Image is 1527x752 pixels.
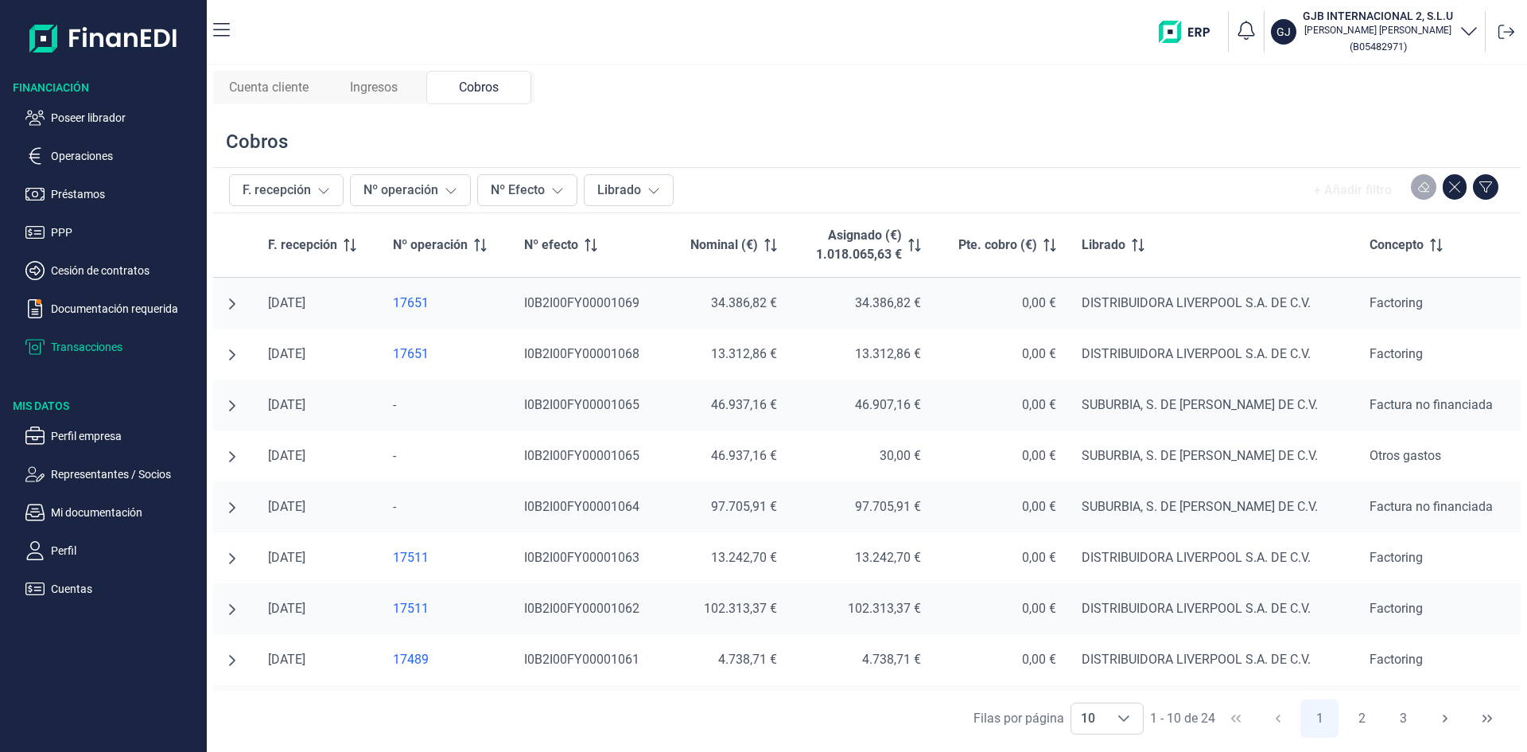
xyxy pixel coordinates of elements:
a: 17651 [393,346,499,362]
button: Nº operación [350,174,471,206]
div: 17651 [393,295,499,311]
button: undefined null [226,552,239,565]
div: Cobros [426,71,531,104]
button: undefined null [226,450,239,463]
p: Perfil empresa [51,427,200,446]
button: F. recepción [229,174,344,206]
button: Mi documentación [25,503,200,522]
span: Factoring [1370,346,1423,361]
div: 13.312,86 € [802,346,920,362]
button: GJGJB INTERNACIONAL 2, S.L.U[PERSON_NAME] [PERSON_NAME](B05482971) [1271,8,1478,56]
span: I0B2I00FY00001065 [524,397,639,412]
button: Documentación requerida [25,299,200,318]
p: Cesión de contratos [51,261,200,280]
button: Perfil empresa [25,427,200,446]
div: DISTRIBUIDORA LIVERPOOL S.A. DE C.V. [1082,652,1344,668]
span: Librado [1082,236,1125,255]
div: [DATE] [268,499,367,515]
button: Perfil [25,541,200,560]
div: - [393,448,499,464]
div: 0,00 € [946,601,1057,617]
div: [DATE] [268,346,367,362]
div: SUBURBIA, S. DE [PERSON_NAME] DE C.V. [1082,448,1344,464]
div: 0,00 € [946,448,1057,464]
button: PPP [25,223,200,242]
p: Poseer librador [51,108,200,127]
button: undefined null [226,654,239,667]
span: I0B2I00FY00001069 [524,295,639,310]
p: Asignado (€) [828,226,902,245]
div: [DATE] [268,652,367,668]
span: Factoring [1370,295,1423,310]
span: I0B2I00FY00001065 [524,448,639,463]
span: I0B2I00FY00001061 [524,652,639,667]
div: [DATE] [268,295,367,311]
div: 102.313,37 € [679,601,777,617]
div: 97.705,91 € [802,499,920,515]
span: Cobros [459,78,499,97]
div: 13.312,86 € [679,346,777,362]
img: erp [1159,21,1222,43]
button: Librado [584,174,674,206]
div: Filas por página [973,709,1064,728]
span: F. recepción [268,236,337,255]
button: undefined null [226,501,239,514]
p: Operaciones [51,146,200,166]
div: - [393,499,499,515]
span: Factura no financiada [1370,397,1493,412]
p: Transacciones [51,337,200,357]
p: Préstamos [51,185,200,204]
div: 17511 [393,550,499,566]
div: 0,00 € [946,652,1057,668]
small: Copiar cif [1350,41,1407,53]
div: 0,00 € [946,346,1057,362]
span: 10 [1071,703,1105,734]
span: Factura no financiada [1370,499,1493,514]
span: I0B2I00FY00001064 [524,499,639,514]
p: GJ [1276,24,1291,40]
h3: GJB INTERNACIONAL 2, S.L.U [1303,8,1453,24]
div: DISTRIBUIDORA LIVERPOOL S.A. DE C.V. [1082,601,1344,617]
div: 46.937,16 € [679,397,777,413]
div: [DATE] [268,550,367,566]
div: Cobros [226,129,288,154]
p: Cuentas [51,579,200,598]
span: Factoring [1370,601,1423,616]
p: 1.018.065,63 € [816,245,902,264]
div: 34.386,82 € [679,295,777,311]
span: Nº operación [393,236,468,255]
span: Nº efecto [524,236,578,255]
div: [DATE] [268,601,367,617]
button: Préstamos [25,185,200,204]
div: 0,00 € [946,550,1057,566]
div: 0,00 € [946,295,1057,311]
a: 17489 [393,652,499,668]
span: Otros gastos [1370,448,1441,463]
div: Ingresos [321,71,426,104]
div: Cuenta cliente [216,71,321,104]
div: 13.242,70 € [679,550,777,566]
p: Perfil [51,541,200,560]
div: - [393,397,499,413]
img: Logo de aplicación [29,13,178,64]
button: Page 3 [1385,699,1423,738]
span: Factoring [1370,652,1423,667]
button: Previous Page [1259,699,1297,738]
p: Representantes / Socios [51,465,200,484]
div: SUBURBIA, S. DE [PERSON_NAME] DE C.V. [1082,397,1344,413]
button: undefined null [226,603,239,616]
span: Nominal (€) [690,236,758,255]
div: 34.386,82 € [802,295,920,311]
div: 4.738,71 € [802,652,920,668]
p: PPP [51,223,200,242]
div: 13.242,70 € [802,550,920,566]
div: 102.313,37 € [802,601,920,617]
span: Pte. cobro (€) [958,236,1037,255]
button: Last Page [1468,699,1506,738]
a: 17511 [393,601,499,617]
span: I0B2I00FY00001062 [524,601,639,616]
div: DISTRIBUIDORA LIVERPOOL S.A. DE C.V. [1082,346,1344,362]
button: Operaciones [25,146,200,166]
